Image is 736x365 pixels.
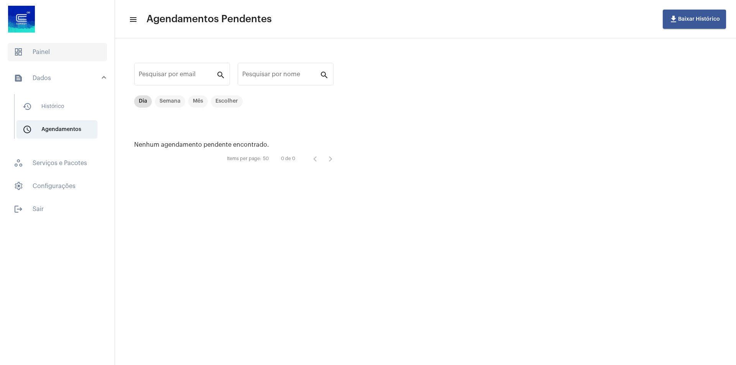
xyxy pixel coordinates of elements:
[14,74,23,83] mat-icon: sidenav icon
[320,70,329,79] mat-icon: search
[155,95,185,108] mat-chip: Semana
[669,15,678,24] mat-icon: file_download
[216,70,225,79] mat-icon: search
[8,177,107,195] span: Configurações
[307,151,323,167] button: Página anterior
[14,47,23,57] span: sidenav icon
[139,72,216,79] input: Pesquisar por email
[188,95,208,108] mat-chip: Mês
[281,156,295,161] div: 0 de 0
[242,72,320,79] input: Pesquisar por nome
[8,200,107,218] span: Sair
[669,16,720,22] span: Baixar Histórico
[263,156,269,161] div: 50
[8,154,107,172] span: Serviços e Pacotes
[6,4,37,34] img: d4669ae0-8c07-2337-4f67-34b0df7f5ae4.jpeg
[5,66,115,90] mat-expansion-panel-header: sidenav iconDados
[211,95,243,108] mat-chip: Escolher
[134,95,152,108] mat-chip: Dia
[5,90,115,149] div: sidenav iconDados
[14,159,23,168] span: sidenav icon
[14,205,23,214] mat-icon: sidenav icon
[23,102,32,111] mat-icon: sidenav icon
[227,156,261,161] div: Items per page:
[16,97,97,116] span: Histórico
[323,151,338,167] button: Próxima página
[14,74,102,83] mat-panel-title: Dados
[146,13,272,25] span: Agendamentos Pendentes
[134,142,269,148] span: Nenhum agendamento pendente encontrado.
[663,10,726,29] button: Baixar Histórico
[14,182,23,191] span: sidenav icon
[16,120,97,139] span: Agendamentos
[129,15,136,24] mat-icon: sidenav icon
[23,125,32,134] mat-icon: sidenav icon
[8,43,107,61] span: Painel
